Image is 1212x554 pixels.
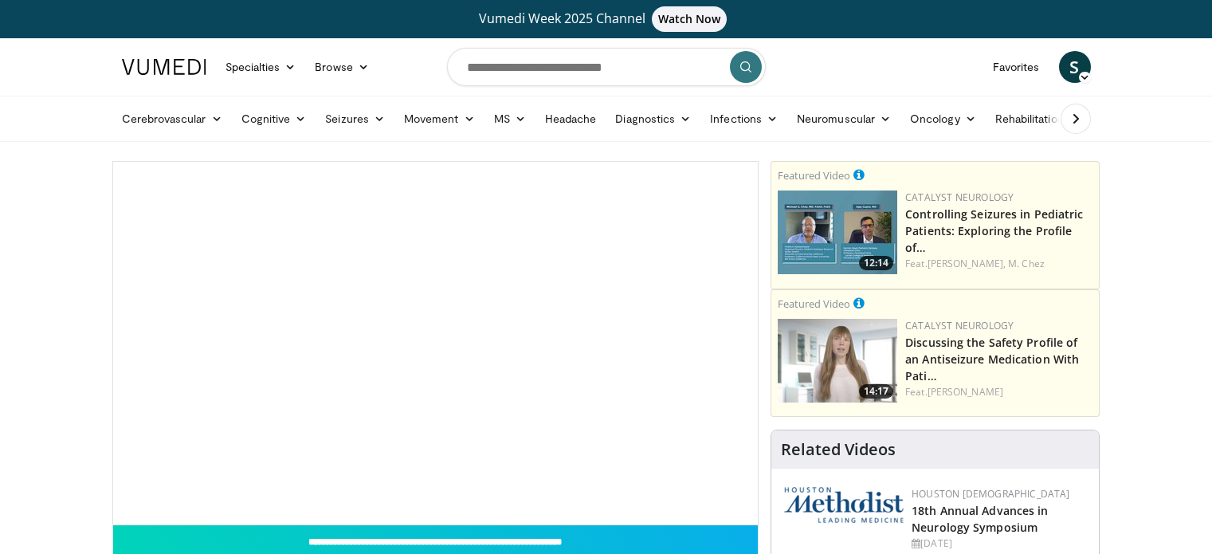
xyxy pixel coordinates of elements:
a: MS [484,103,535,135]
img: 5e01731b-4d4e-47f8-b775-0c1d7f1e3c52.png.150x105_q85_crop-smart_upscale.jpg [778,191,897,274]
input: Search topics, interventions [447,48,766,86]
a: Headache [535,103,606,135]
a: Catalyst Neurology [905,319,1014,332]
h4: Related Videos [781,440,896,459]
div: Feat. [905,385,1092,399]
small: Featured Video [778,168,850,183]
span: Vumedi Week 2025 Channel [479,10,734,27]
a: Catalyst Neurology [905,191,1014,204]
a: Rehabilitation [986,103,1073,135]
a: Movement [394,103,484,135]
span: Watch Now [652,6,728,32]
a: 18th Annual Advances in Neurology Symposium [912,503,1048,535]
a: Neuromuscular [787,103,900,135]
span: 12:14 [859,256,893,270]
img: c23d0a25-a0b6-49e6-ba12-869cdc8b250a.png.150x105_q85_crop-smart_upscale.jpg [778,319,897,403]
a: Favorites [983,51,1049,83]
a: 14:17 [778,319,897,403]
a: Diagnostics [606,103,700,135]
img: VuMedi Logo [122,59,206,75]
a: Discussing the Safety Profile of an Antiseizure Medication With Pati… [905,335,1079,383]
a: [PERSON_NAME] [928,385,1003,399]
a: Oncology [900,103,986,135]
a: Cognitive [232,103,316,135]
a: 12:14 [778,191,897,274]
span: 14:17 [859,384,893,399]
video-js: Video Player [113,162,759,525]
a: Controlling Seizures in Pediatric Patients: Exploring the Profile of… [905,206,1083,255]
a: S [1059,51,1091,83]
a: Cerebrovascular [112,103,232,135]
a: [PERSON_NAME], [928,257,1006,270]
img: 5e4488cc-e109-4a4e-9fd9-73bb9237ee91.png.150x105_q85_autocrop_double_scale_upscale_version-0.2.png [784,487,904,523]
a: Vumedi Week 2025 ChannelWatch Now [124,6,1088,32]
a: Seizures [316,103,394,135]
a: M. Chez [1008,257,1045,270]
div: Feat. [905,257,1092,271]
small: Featured Video [778,297,850,311]
a: Specialties [216,51,306,83]
a: Infections [700,103,787,135]
div: [DATE] [912,536,1086,551]
a: Browse [305,51,379,83]
a: Houston [DEMOGRAPHIC_DATA] [912,487,1069,501]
